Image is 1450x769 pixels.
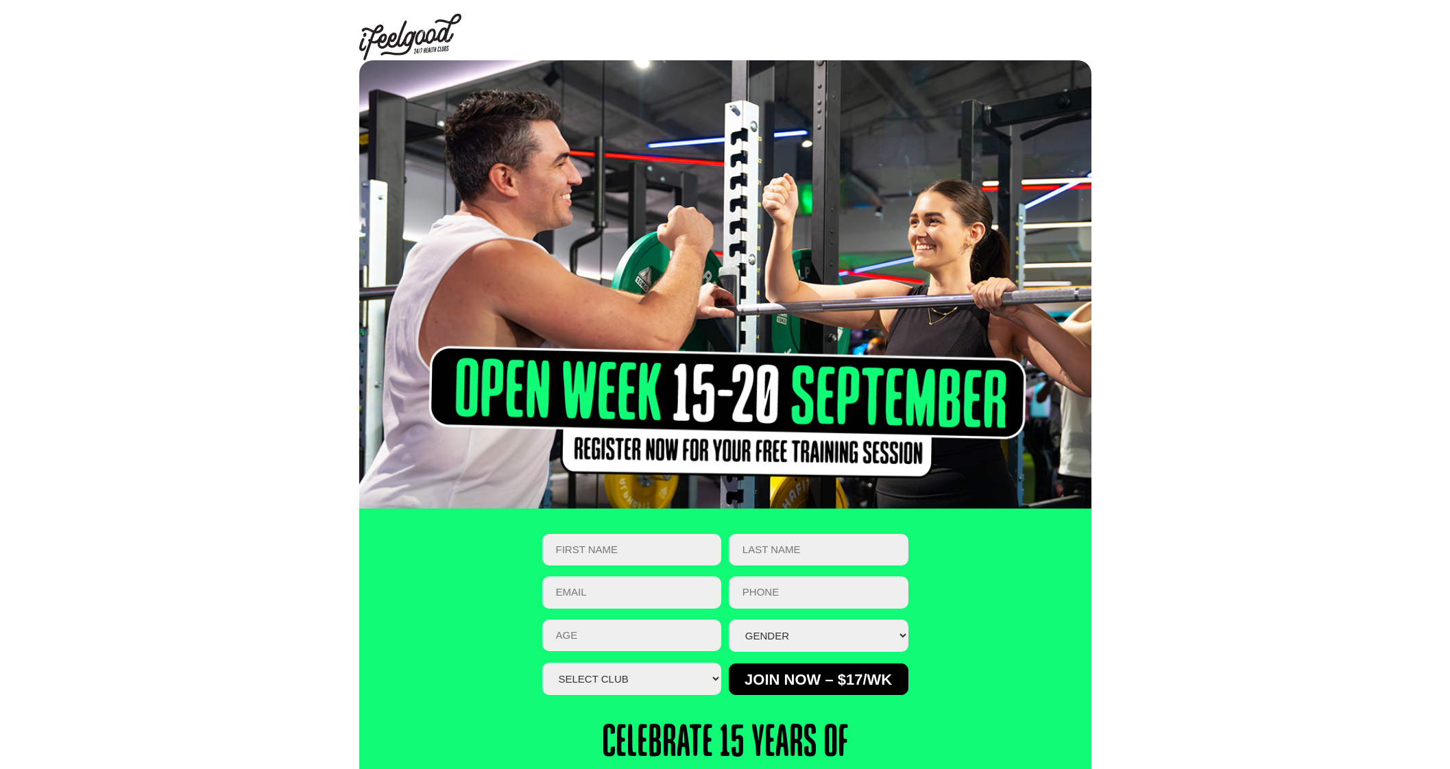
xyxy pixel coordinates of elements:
[729,663,908,695] input: Join Now – $17/wk
[542,620,722,652] input: AGE
[729,576,908,609] input: PHONE
[729,534,908,566] input: LAST NAME
[542,534,722,566] input: FIRST NAME
[542,576,722,609] input: Email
